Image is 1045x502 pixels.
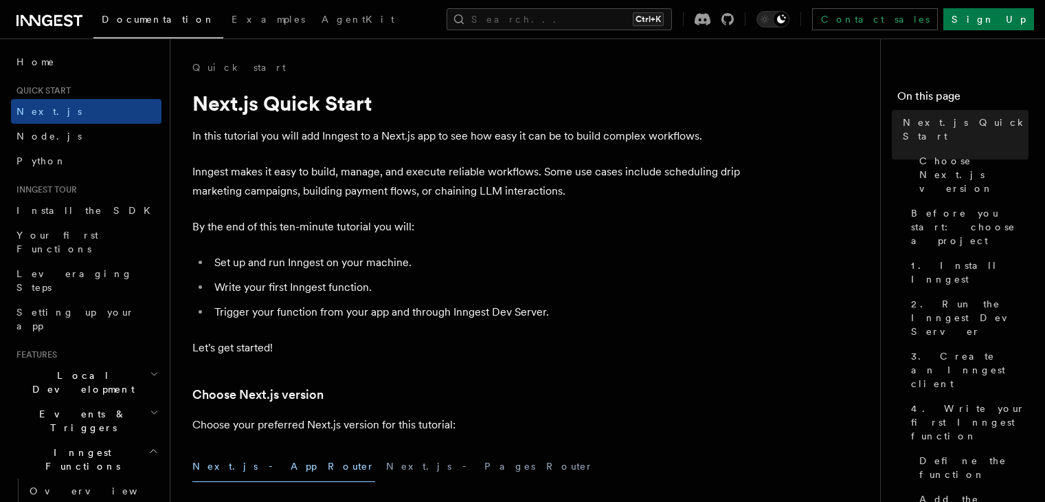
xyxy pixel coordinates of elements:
li: Write your first Inngest function. [210,278,742,297]
span: 4. Write your first Inngest function [911,402,1029,443]
a: 4. Write your first Inngest function [906,396,1029,448]
a: 1. Install Inngest [906,253,1029,292]
button: Toggle dark mode [756,11,789,28]
span: Local Development [11,369,150,396]
a: Install the SDK [11,198,161,223]
p: Choose your preferred Next.js version for this tutorial: [192,415,742,435]
p: By the end of this ten-minute tutorial you will: [192,217,742,237]
span: 3. Create an Inngest client [911,349,1029,391]
a: Contact sales [812,8,938,30]
a: 3. Create an Inngest client [906,344,1029,396]
a: AgentKit [313,4,403,37]
h1: Next.js Quick Start [192,91,742,116]
button: Next.js - Pages Router [386,451,594,482]
span: Leveraging Steps [16,268,133,293]
span: Choose Next.js version [919,154,1029,195]
button: Inngest Functions [11,440,161,479]
span: Features [11,349,57,360]
a: Next.js [11,99,161,124]
span: Define the function [919,454,1029,481]
li: Trigger your function from your app and through Inngest Dev Server. [210,303,742,322]
h4: On this page [897,88,1029,110]
span: Your first Functions [16,230,98,254]
a: Quick start [192,61,286,74]
p: Let's get started! [192,338,742,358]
a: Choose Next.js version [914,149,1029,201]
a: Examples [223,4,313,37]
button: Local Development [11,363,161,402]
span: Quick start [11,85,71,96]
span: Before you start: choose a project [911,206,1029,248]
span: Home [16,55,55,69]
span: Events & Triggers [11,407,150,435]
span: Overview [30,485,171,496]
button: Next.js - App Router [192,451,375,482]
span: 1. Install Inngest [911,259,1029,286]
button: Search...Ctrl+K [447,8,672,30]
a: Home [11,50,161,74]
span: Documentation [102,14,215,25]
a: Setting up your app [11,300,161,338]
span: Examples [232,14,305,25]
p: In this tutorial you will add Inngest to a Next.js app to see how easy it can be to build complex... [192,127,742,146]
a: Your first Functions [11,223,161,261]
a: 2. Run the Inngest Dev Server [906,292,1029,344]
a: Node.js [11,124,161,149]
a: Python [11,149,161,173]
a: Next.js Quick Start [897,110,1029,149]
span: 2. Run the Inngest Dev Server [911,297,1029,338]
a: Documentation [93,4,223,39]
span: Next.js Quick Start [903,116,1029,143]
span: Inngest tour [11,184,77,195]
a: Define the function [914,448,1029,487]
button: Events & Triggers [11,402,161,440]
span: Inngest Functions [11,446,148,473]
span: Next.js [16,106,82,117]
li: Set up and run Inngest on your machine. [210,253,742,272]
span: AgentKit [322,14,394,25]
span: Install the SDK [16,205,159,216]
p: Inngest makes it easy to build, manage, and execute reliable workflows. Some use cases include sc... [192,162,742,201]
a: Leveraging Steps [11,261,161,300]
a: Before you start: choose a project [906,201,1029,253]
span: Setting up your app [16,307,135,331]
span: Python [16,155,67,166]
a: Sign Up [943,8,1034,30]
a: Choose Next.js version [192,385,324,404]
kbd: Ctrl+K [633,12,664,26]
span: Node.js [16,131,82,142]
